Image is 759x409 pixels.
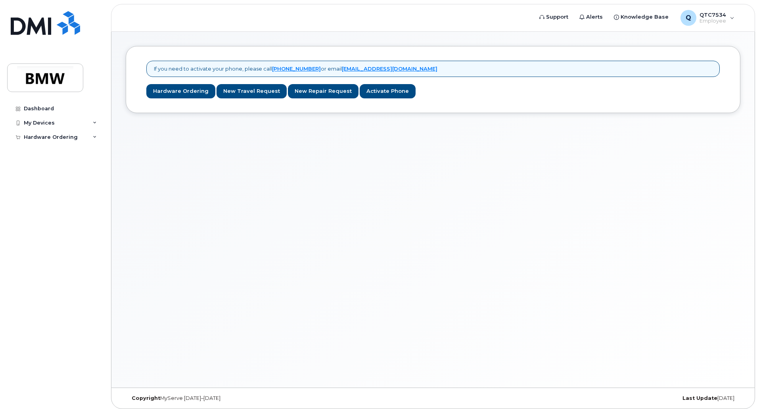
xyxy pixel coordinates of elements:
[272,65,321,72] a: [PHONE_NUMBER]
[126,395,331,401] div: MyServe [DATE]–[DATE]
[535,395,740,401] div: [DATE]
[217,84,287,99] a: New Travel Request
[154,65,437,73] p: If you need to activate your phone, please call or email
[682,395,717,401] strong: Last Update
[288,84,358,99] a: New Repair Request
[360,84,416,99] a: Activate Phone
[132,395,160,401] strong: Copyright
[342,65,437,72] a: [EMAIL_ADDRESS][DOMAIN_NAME]
[146,84,215,99] a: Hardware Ordering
